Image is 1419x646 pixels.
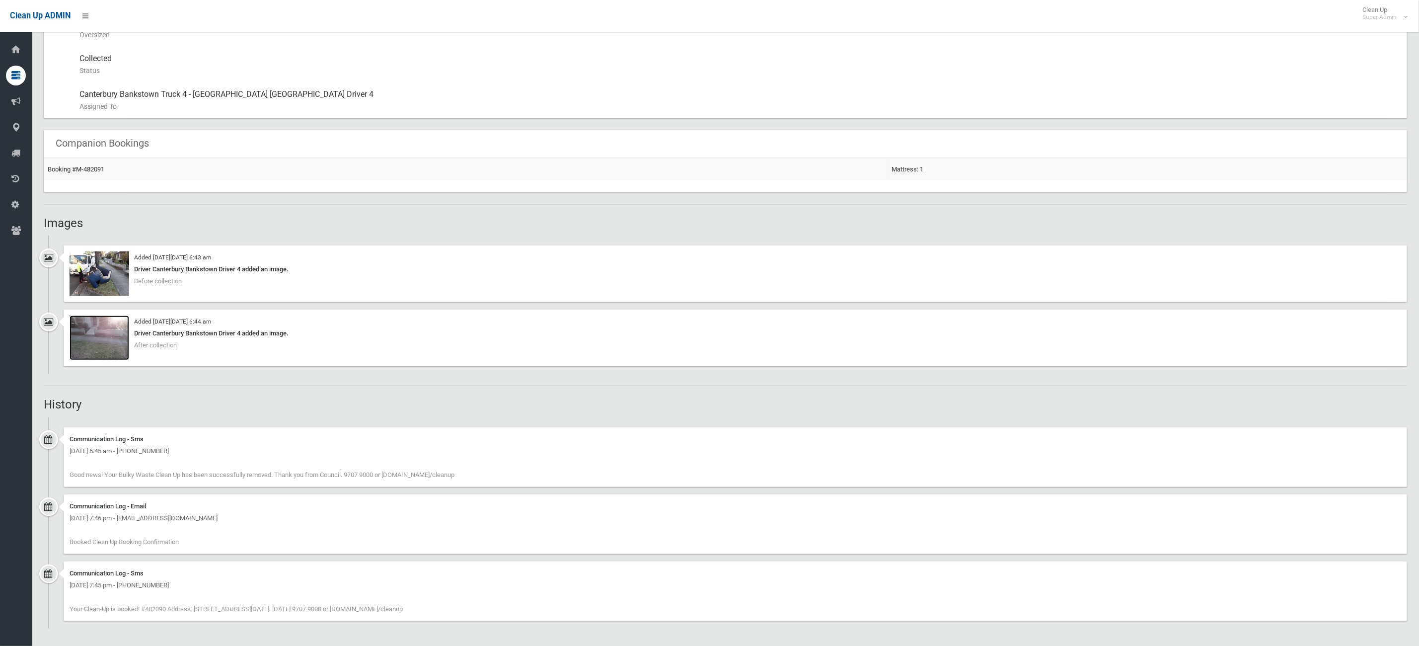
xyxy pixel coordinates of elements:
[134,318,211,325] small: Added [DATE][DATE] 6:44 am
[70,567,1401,579] div: Communication Log - Sms
[134,277,182,285] span: Before collection
[1357,6,1407,21] span: Clean Up
[79,100,1399,112] small: Assigned To
[79,65,1399,77] small: Status
[888,158,1407,180] td: Mattress: 1
[44,217,1407,230] h2: Images
[70,579,1401,591] div: [DATE] 7:45 pm - [PHONE_NUMBER]
[79,29,1399,41] small: Oversized
[70,512,1401,524] div: [DATE] 7:46 pm - [EMAIL_ADDRESS][DOMAIN_NAME]
[10,11,71,20] span: Clean Up ADMIN
[70,263,1401,275] div: Driver Canterbury Bankstown Driver 4 added an image.
[70,433,1401,445] div: Communication Log - Sms
[70,251,129,296] img: 2025-09-0306.43.258929676042291074763.jpg
[44,134,161,153] header: Companion Bookings
[134,254,211,261] small: Added [DATE][DATE] 6:43 am
[70,316,129,360] img: 2025-09-0306.44.245858751600928006373.jpg
[79,47,1399,82] div: Collected
[70,445,1401,457] div: [DATE] 6:45 am - [PHONE_NUMBER]
[79,82,1399,118] div: Canterbury Bankstown Truck 4 - [GEOGRAPHIC_DATA] [GEOGRAPHIC_DATA] Driver 4
[48,165,104,173] a: Booking #M-482091
[70,471,454,479] span: Good news! Your Bulky Waste Clean Up has been successfully removed. Thank you from Council. 9707 ...
[70,327,1401,339] div: Driver Canterbury Bankstown Driver 4 added an image.
[70,538,179,546] span: Booked Clean Up Booking Confirmation
[44,398,1407,411] h2: History
[70,500,1401,512] div: Communication Log - Email
[1362,13,1397,21] small: Super Admin
[134,341,177,349] span: After collection
[70,605,403,613] span: Your Clean-Up is booked! #482090 Address: [STREET_ADDRESS][DATE]: [DATE] 9707 9000 or [DOMAIN_NAM...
